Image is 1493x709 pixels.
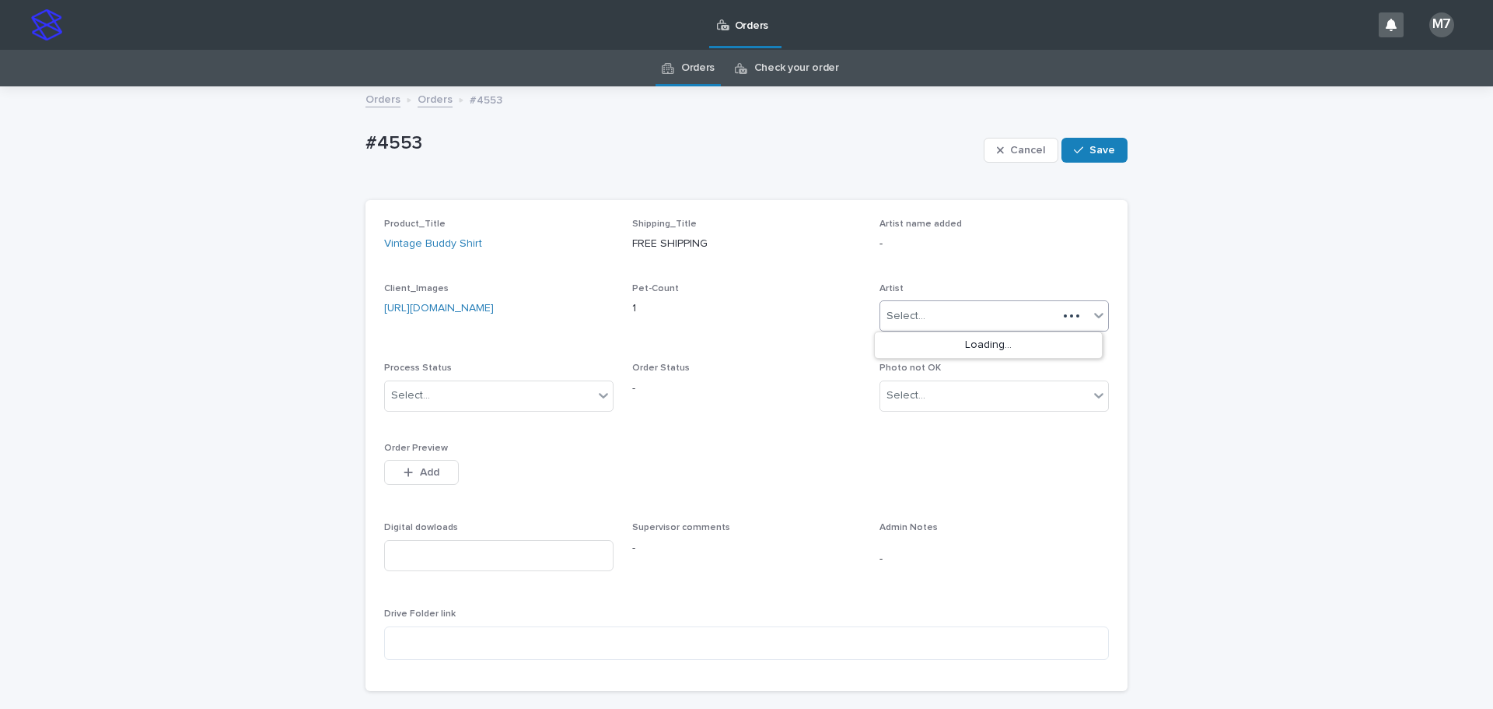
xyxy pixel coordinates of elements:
[632,219,697,229] span: Shipping_Title
[470,90,502,107] p: #4553
[384,363,452,373] span: Process Status
[879,284,904,293] span: Artist
[984,138,1058,163] button: Cancel
[632,523,730,532] span: Supervisor comments
[384,444,448,453] span: Order Preview
[886,308,925,325] div: Select...
[384,460,459,485] button: Add
[886,388,925,404] div: Select...
[1089,145,1115,156] span: Save
[1010,145,1045,156] span: Cancel
[632,300,862,317] p: 1
[1061,138,1128,163] button: Save
[632,236,862,252] p: FREE SHIPPING
[879,363,941,373] span: Photo not OK
[879,523,938,532] span: Admin Notes
[420,467,439,478] span: Add
[632,540,862,556] p: -
[31,9,62,40] img: stacker-logo-s-only.png
[365,132,977,155] p: #4553
[384,523,458,532] span: Digital dowloads
[632,363,690,373] span: Order Status
[418,90,453,107] a: Orders
[1429,12,1454,37] div: M7
[754,50,839,86] a: Check your order
[879,219,962,229] span: Artist name added
[879,236,1109,252] p: -
[384,609,456,619] span: Drive Folder link
[879,551,1109,567] p: -
[875,332,1103,358] div: Loading...
[384,284,449,293] span: Client_Images
[391,388,430,404] div: Select...
[365,90,400,107] a: Orders
[384,236,482,252] a: Vintage Buddy Shirt
[384,303,494,314] a: [URL][DOMAIN_NAME]
[681,50,715,86] a: Orders
[632,284,679,293] span: Pet-Count
[384,219,446,229] span: Product_Title
[632,381,862,397] p: -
